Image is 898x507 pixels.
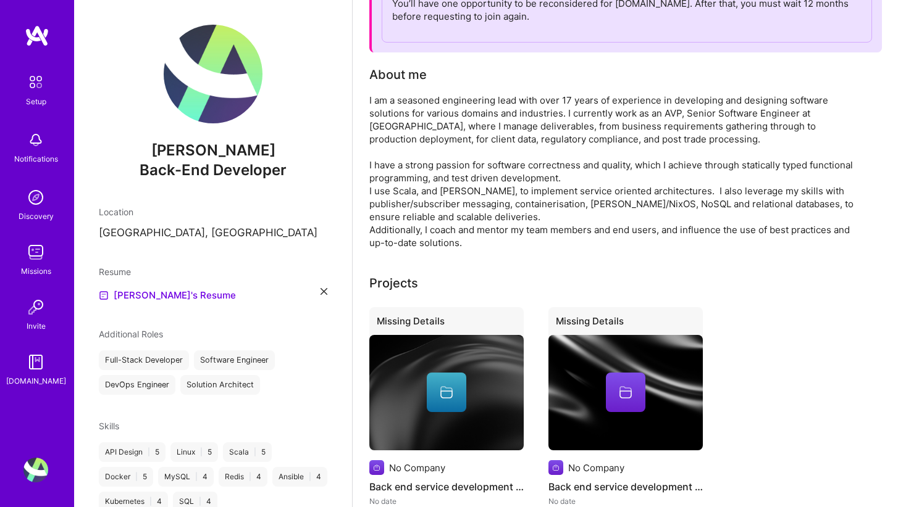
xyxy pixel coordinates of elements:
[19,210,54,223] div: Discovery
[99,375,175,395] div: DevOps Engineer
[223,442,272,462] div: Scala 5
[99,329,163,339] span: Additional Roles
[254,447,256,457] span: |
[14,152,58,165] div: Notifications
[99,350,189,370] div: Full-Stack Developer
[219,467,267,487] div: Redis 4
[369,94,863,249] div: I am a seasoned engineering lead with over 17 years of experience in developing and designing sof...
[23,69,49,95] img: setup
[99,421,119,431] span: Skills
[369,479,524,495] h4: Back end service development for IOT
[548,479,703,495] h4: Back end service development for retail
[21,265,51,278] div: Missions
[23,240,48,265] img: teamwork
[249,472,251,482] span: |
[23,185,48,210] img: discovery
[369,460,384,475] img: Company logo
[148,447,150,457] span: |
[194,350,275,370] div: Software Engineer
[195,472,198,482] span: |
[309,472,311,482] span: |
[99,288,236,303] a: [PERSON_NAME]'s Resume
[99,226,327,241] p: [GEOGRAPHIC_DATA], [GEOGRAPHIC_DATA]
[548,307,703,340] div: Missing Details
[272,467,327,487] div: Ansible 4
[135,472,138,482] span: |
[158,467,214,487] div: MySQL 4
[389,461,445,474] div: No Company
[170,442,218,462] div: Linux 5
[99,205,327,218] div: Location
[140,161,287,179] span: Back-End Developer
[23,350,48,374] img: guide book
[23,128,48,152] img: bell
[369,274,418,292] div: Projects
[149,497,152,506] span: |
[99,467,153,487] div: Docker 5
[199,497,201,506] span: |
[99,291,109,300] img: Resume
[180,375,260,395] div: Solution Architect
[369,65,427,84] div: About me
[27,319,46,332] div: Invite
[25,25,49,47] img: logo
[6,374,66,387] div: [DOMAIN_NAME]
[369,335,524,451] img: cover
[26,95,46,108] div: Setup
[568,461,624,474] div: No Company
[369,307,524,340] div: Missing Details
[99,141,327,160] span: [PERSON_NAME]
[99,266,131,277] span: Resume
[99,442,166,462] div: API Design 5
[548,460,563,475] img: Company logo
[200,447,203,457] span: |
[23,295,48,319] img: Invite
[548,335,703,451] img: cover
[23,458,48,482] img: User Avatar
[164,25,262,123] img: User Avatar
[321,288,327,295] i: icon Close
[20,458,51,482] a: User Avatar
